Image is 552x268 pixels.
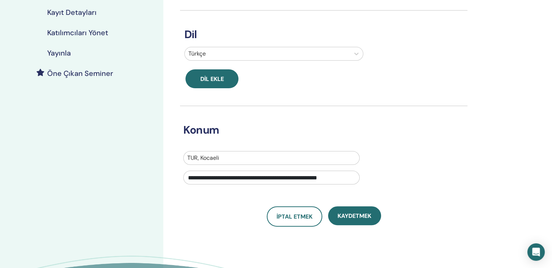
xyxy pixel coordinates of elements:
[184,27,197,41] font: Dil
[47,69,113,78] font: Öne Çıkan Seminer
[328,206,381,225] button: Kaydetmek
[47,8,97,17] font: Kayıt Detayları
[185,69,238,88] button: Dil ekle
[183,123,219,137] font: Konum
[47,28,108,37] font: Katılımcıları Yönet
[267,206,322,227] a: İptal etmek
[200,75,224,83] font: Dil ekle
[527,243,545,261] div: Intercom Messenger'ı açın
[338,212,371,220] font: Kaydetmek
[277,213,312,220] font: İptal etmek
[47,48,71,58] font: Yayınla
